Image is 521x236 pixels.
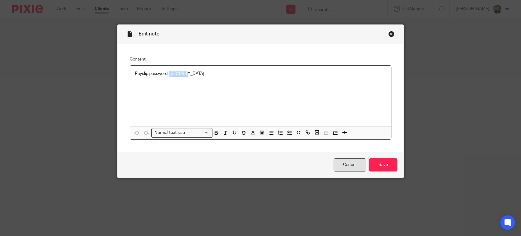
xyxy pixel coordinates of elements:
a: Cancel [334,158,366,171]
span: Normal text size [153,130,186,136]
div: Search for option [151,128,212,138]
p: Payslip password: [SECURITY_DATA] [135,71,386,77]
div: Close this dialog window [388,31,394,37]
input: Save [369,158,397,171]
input: Search for option [187,130,209,136]
label: Content [130,56,391,62]
span: Edit note [139,31,159,36]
